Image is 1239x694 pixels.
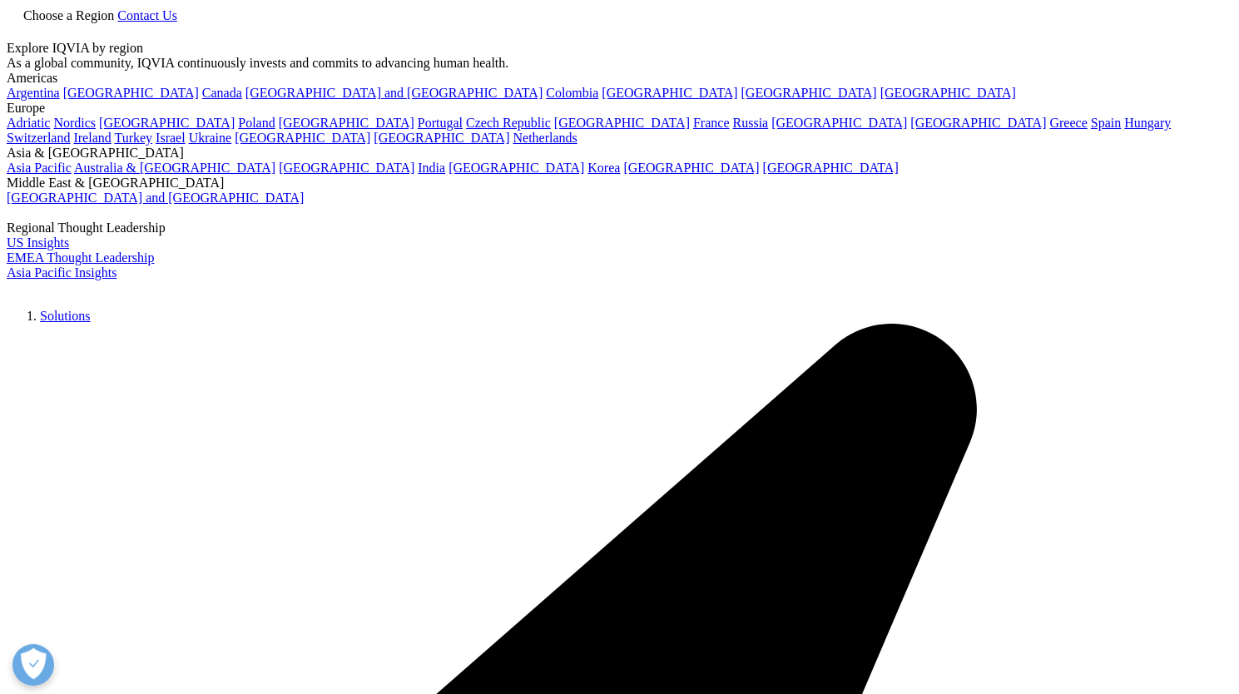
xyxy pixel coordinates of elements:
button: Apri preferenze [12,644,54,686]
a: Contact Us [117,8,177,22]
a: [GEOGRAPHIC_DATA] [235,131,370,145]
a: [GEOGRAPHIC_DATA] and [GEOGRAPHIC_DATA] [7,191,304,205]
a: Greece [1049,116,1087,130]
div: As a global community, IQVIA continuously invests and commits to advancing human health. [7,56,1232,71]
a: [GEOGRAPHIC_DATA] [99,116,235,130]
a: France [693,116,730,130]
div: Asia & [GEOGRAPHIC_DATA] [7,146,1232,161]
a: Ukraine [189,131,232,145]
a: Turkey [114,131,152,145]
a: [GEOGRAPHIC_DATA] [623,161,759,175]
a: Adriatic [7,116,50,130]
a: [GEOGRAPHIC_DATA] [449,161,584,175]
a: [GEOGRAPHIC_DATA] [63,86,199,100]
a: [GEOGRAPHIC_DATA] [880,86,1016,100]
a: Russia [733,116,769,130]
a: [GEOGRAPHIC_DATA] [554,116,690,130]
a: Australia & [GEOGRAPHIC_DATA] [74,161,275,175]
a: Asia Pacific [7,161,72,175]
a: Nordics [53,116,96,130]
div: Regional Thought Leadership [7,221,1232,235]
a: Korea [587,161,620,175]
a: Portugal [418,116,463,130]
a: Colombia [546,86,598,100]
a: [GEOGRAPHIC_DATA] [771,116,907,130]
a: Argentina [7,86,60,100]
a: Ireland [73,131,111,145]
a: [GEOGRAPHIC_DATA] [279,161,414,175]
a: [GEOGRAPHIC_DATA] [602,86,737,100]
a: Hungary [1124,116,1171,130]
a: India [418,161,445,175]
a: [GEOGRAPHIC_DATA] [741,86,877,100]
a: [GEOGRAPHIC_DATA] and [GEOGRAPHIC_DATA] [245,86,543,100]
span: Choose a Region [23,8,114,22]
a: [GEOGRAPHIC_DATA] [374,131,509,145]
a: Asia Pacific Insights [7,265,116,280]
a: Spain [1091,116,1121,130]
div: Europe [7,101,1232,116]
a: EMEA Thought Leadership [7,250,154,265]
a: US Insights [7,235,69,250]
a: [GEOGRAPHIC_DATA] [910,116,1046,130]
a: [GEOGRAPHIC_DATA] [279,116,414,130]
a: Netherlands [513,131,577,145]
a: Poland [238,116,275,130]
a: Switzerland [7,131,70,145]
a: [GEOGRAPHIC_DATA] [763,161,899,175]
a: Israel [156,131,186,145]
div: Americas [7,71,1232,86]
div: Middle East & [GEOGRAPHIC_DATA] [7,176,1232,191]
a: Czech Republic [466,116,551,130]
a: Solutions [40,309,90,323]
a: Canada [202,86,242,100]
div: Explore IQVIA by region [7,41,1232,56]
